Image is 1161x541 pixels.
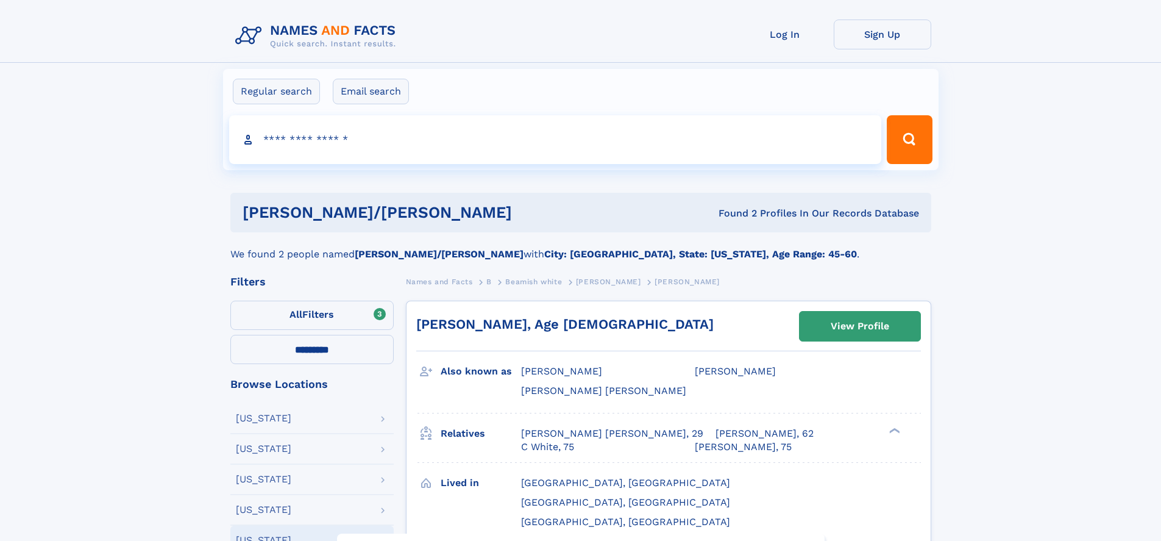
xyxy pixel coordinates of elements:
div: Found 2 Profiles In Our Records Database [615,207,919,220]
div: We found 2 people named with . [230,232,931,262]
span: All [289,309,302,320]
a: [PERSON_NAME], Age [DEMOGRAPHIC_DATA] [416,317,714,332]
h1: [PERSON_NAME]/[PERSON_NAME] [243,205,616,220]
button: Search Button [887,115,932,164]
div: Filters [230,276,394,287]
div: [US_STATE] [236,444,291,454]
label: Filters [230,301,394,330]
span: [PERSON_NAME] [521,365,602,377]
a: Sign Up [834,20,931,49]
a: View Profile [800,312,920,341]
span: [GEOGRAPHIC_DATA], [GEOGRAPHIC_DATA] [521,496,730,508]
span: [PERSON_NAME] [655,278,720,286]
div: ❯ [886,426,901,434]
span: [GEOGRAPHIC_DATA], [GEOGRAPHIC_DATA] [521,477,730,489]
a: C White, 75 [521,440,574,454]
h3: Lived in [441,473,521,493]
span: [GEOGRAPHIC_DATA], [GEOGRAPHIC_DATA] [521,516,730,528]
a: [PERSON_NAME], 75 [695,440,792,454]
a: Beamish white [505,274,562,289]
b: City: [GEOGRAPHIC_DATA], State: [US_STATE], Age Range: 45-60 [544,248,857,260]
b: [PERSON_NAME]/[PERSON_NAME] [355,248,524,260]
img: Logo Names and Facts [230,20,406,52]
div: Browse Locations [230,379,394,390]
a: Log In [736,20,834,49]
h3: Relatives [441,423,521,444]
a: Names and Facts [406,274,473,289]
div: [US_STATE] [236,475,291,484]
div: [US_STATE] [236,505,291,515]
a: [PERSON_NAME], 62 [715,427,814,440]
a: [PERSON_NAME] [576,274,641,289]
span: [PERSON_NAME] [PERSON_NAME] [521,385,686,396]
label: Regular search [233,79,320,104]
div: [US_STATE] [236,414,291,423]
input: search input [229,115,882,164]
span: [PERSON_NAME] [576,278,641,286]
a: B [486,274,492,289]
span: Beamish white [505,278,562,286]
span: [PERSON_NAME] [695,365,776,377]
label: Email search [333,79,409,104]
div: View Profile [831,312,889,340]
h3: Also known as [441,361,521,382]
span: B [486,278,492,286]
a: [PERSON_NAME] [PERSON_NAME], 29 [521,427,703,440]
